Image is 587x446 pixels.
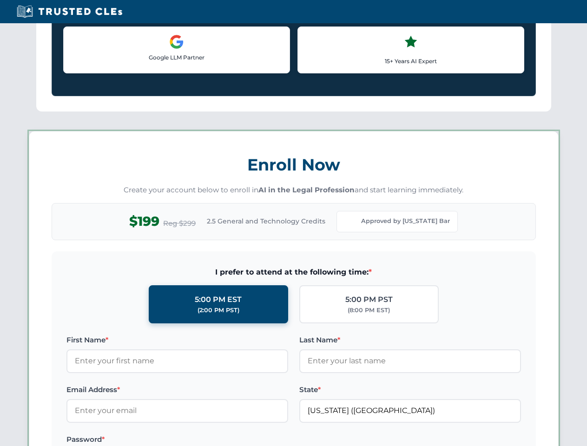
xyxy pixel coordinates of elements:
[14,5,125,19] img: Trusted CLEs
[66,266,521,278] span: I prefer to attend at the following time:
[299,399,521,422] input: Florida (FL)
[66,334,288,346] label: First Name
[66,349,288,373] input: Enter your first name
[195,294,242,306] div: 5:00 PM EST
[66,399,288,422] input: Enter your email
[198,306,239,315] div: (2:00 PM PST)
[345,294,393,306] div: 5:00 PM PST
[71,53,282,62] p: Google LLM Partner
[66,434,288,445] label: Password
[361,216,450,226] span: Approved by [US_STATE] Bar
[169,34,184,49] img: Google
[52,150,536,179] h3: Enroll Now
[299,384,521,395] label: State
[129,211,159,232] span: $199
[305,57,516,66] p: 15+ Years AI Expert
[163,218,196,229] span: Reg $299
[258,185,355,194] strong: AI in the Legal Profession
[66,384,288,395] label: Email Address
[348,306,390,315] div: (8:00 PM EST)
[52,185,536,196] p: Create your account below to enroll in and start learning immediately.
[207,216,325,226] span: 2.5 General and Technology Credits
[299,349,521,373] input: Enter your last name
[344,215,357,228] img: Florida Bar
[299,334,521,346] label: Last Name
